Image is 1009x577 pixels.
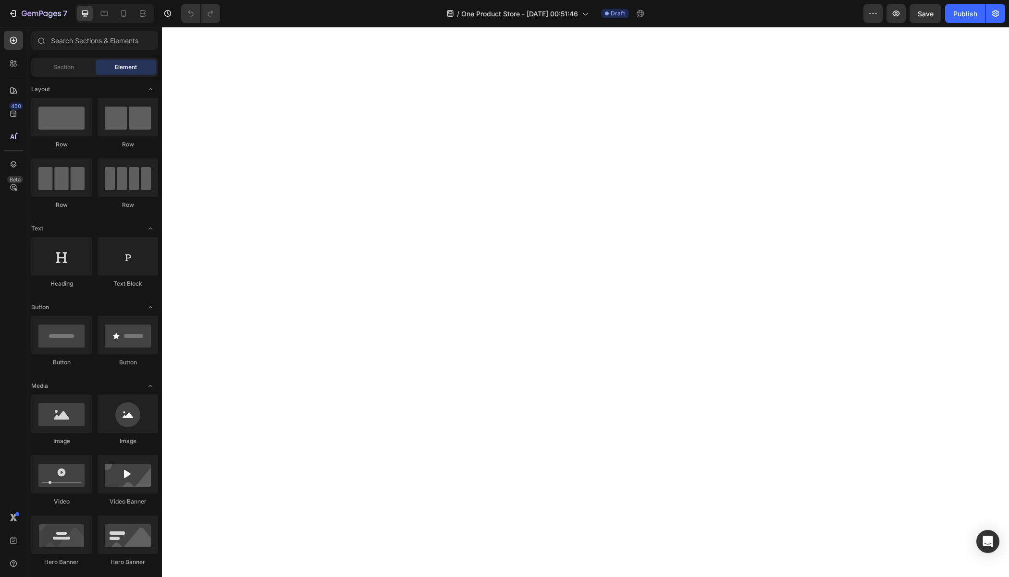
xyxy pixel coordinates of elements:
[31,140,92,149] div: Row
[162,27,1009,577] iframe: Design area
[31,558,92,566] div: Hero Banner
[953,9,977,19] div: Publish
[98,358,158,367] div: Button
[63,8,67,19] p: 7
[457,9,459,19] span: /
[31,85,50,94] span: Layout
[31,201,92,209] div: Row
[910,4,941,23] button: Save
[918,10,934,18] span: Save
[181,4,220,23] div: Undo/Redo
[31,279,92,288] div: Heading
[31,303,49,312] span: Button
[98,279,158,288] div: Text Block
[98,437,158,445] div: Image
[31,224,43,233] span: Text
[31,497,92,506] div: Video
[611,9,625,18] span: Draft
[143,378,158,394] span: Toggle open
[31,358,92,367] div: Button
[31,382,48,390] span: Media
[98,201,158,209] div: Row
[945,4,985,23] button: Publish
[143,221,158,236] span: Toggle open
[53,63,74,72] span: Section
[115,63,137,72] span: Element
[143,300,158,315] span: Toggle open
[461,9,578,19] span: One Product Store - [DATE] 00:51:46
[4,4,72,23] button: 7
[9,102,23,110] div: 450
[976,530,999,553] div: Open Intercom Messenger
[98,497,158,506] div: Video Banner
[31,31,158,50] input: Search Sections & Elements
[7,176,23,183] div: Beta
[143,82,158,97] span: Toggle open
[31,437,92,445] div: Image
[98,140,158,149] div: Row
[98,558,158,566] div: Hero Banner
